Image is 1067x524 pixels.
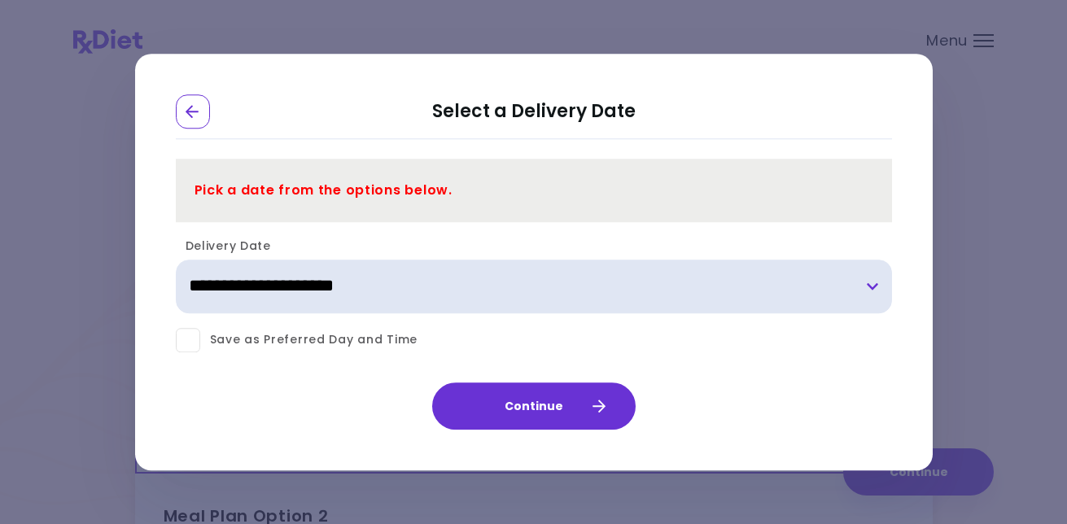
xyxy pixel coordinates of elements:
div: Pick a date from the options below. [176,159,892,222]
button: Continue [432,382,636,430]
div: Go Back [176,94,210,129]
span: Save as Preferred Day and Time [200,330,418,350]
label: Delivery Date [176,238,271,254]
h2: Select a Delivery Date [176,94,892,139]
